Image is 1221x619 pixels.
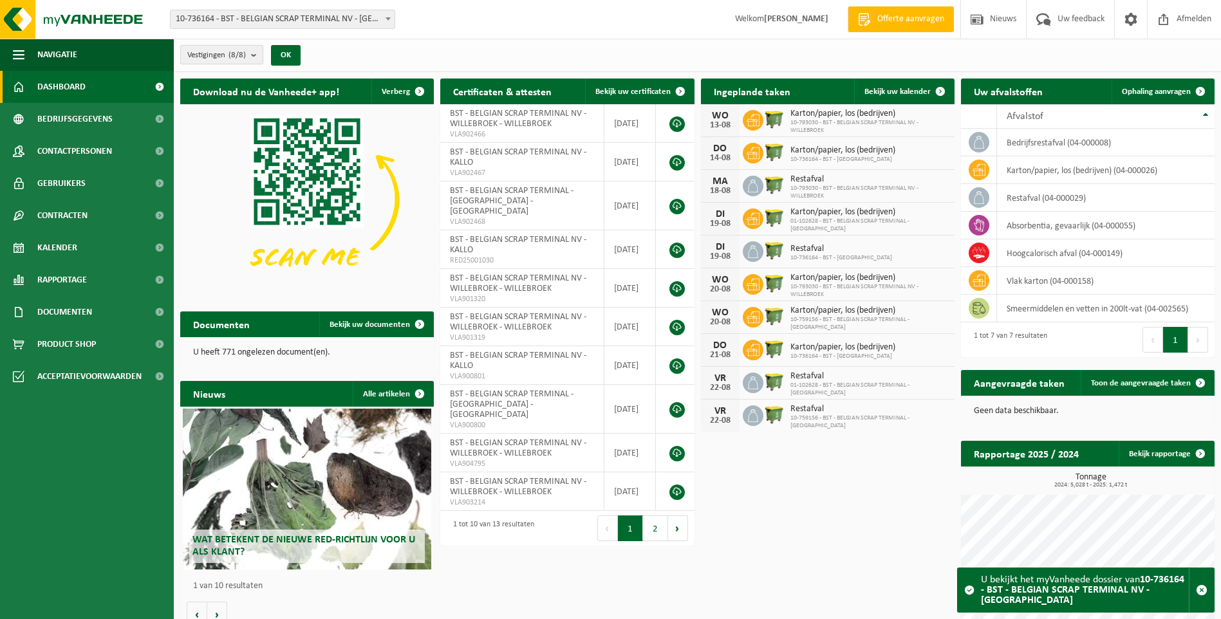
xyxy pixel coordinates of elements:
[330,320,410,329] span: Bekijk uw documenten
[180,79,352,104] h2: Download nu de Vanheede+ app!
[790,244,892,254] span: Restafval
[974,407,1202,416] p: Geen data beschikbaar.
[450,109,586,129] span: BST - BELGIAN SCRAP TERMINAL NV - WILLEBROEK - WILLEBROEK
[37,232,77,264] span: Kalender
[790,156,895,163] span: 10-736164 - BST - [GEOGRAPHIC_DATA]
[763,371,785,393] img: WB-1100-HPE-GN-51
[763,174,785,196] img: WB-1100-HPE-GN-50
[618,515,643,541] button: 1
[874,13,947,26] span: Offerte aanvragen
[790,342,895,353] span: Karton/papier, los (bedrijven)
[604,434,656,472] td: [DATE]
[707,406,733,416] div: VR
[707,373,733,383] div: VR
[37,71,86,103] span: Dashboard
[707,143,733,154] div: DO
[180,45,263,64] button: Vestigingen(8/8)
[707,285,733,294] div: 20-08
[37,167,86,199] span: Gebruikers
[997,212,1215,239] td: absorbentia, gevaarlijk (04-000055)
[604,230,656,269] td: [DATE]
[450,497,594,508] span: VLA903214
[707,318,733,327] div: 20-08
[440,79,564,104] h2: Certificaten & attesten
[790,174,948,185] span: Restafval
[371,79,433,104] button: Verberg
[763,239,785,261] img: WB-1100-HPE-GN-50
[450,477,586,497] span: BST - BELGIAN SCRAP TERMINAL NV - WILLEBROEK - WILLEBROEK
[597,515,618,541] button: Previous
[707,275,733,285] div: WO
[763,338,785,360] img: WB-1100-HPE-GN-50
[37,199,88,232] span: Contracten
[187,46,246,65] span: Vestigingen
[763,403,785,425] img: WB-1100-HPE-GN-50
[961,79,1056,104] h2: Uw afvalstoffen
[604,346,656,385] td: [DATE]
[967,482,1215,488] span: 2024: 5,028 t - 2025: 1,472 t
[790,353,895,360] span: 10-736164 - BST - [GEOGRAPHIC_DATA]
[707,111,733,121] div: WO
[382,88,410,96] span: Verberg
[585,79,693,104] a: Bekijk uw certificaten
[450,129,594,140] span: VLA902466
[604,472,656,511] td: [DATE]
[1112,79,1213,104] a: Ophaling aanvragen
[854,79,953,104] a: Bekijk uw kalender
[790,145,895,156] span: Karton/papier, los (bedrijven)
[981,575,1184,605] strong: 10-736164 - BST - BELGIAN SCRAP TERMINAL NV - [GEOGRAPHIC_DATA]
[604,181,656,230] td: [DATE]
[790,109,948,119] span: Karton/papier, los (bedrijven)
[790,306,948,316] span: Karton/papier, los (bedrijven)
[790,371,948,382] span: Restafval
[37,103,113,135] span: Bedrijfsgegevens
[701,79,803,104] h2: Ingeplande taken
[450,235,586,255] span: BST - BELGIAN SCRAP TERMINAL NV - KALLO
[790,273,948,283] span: Karton/papier, los (bedrijven)
[790,316,948,331] span: 10-759156 - BST - BELGIAN SCRAP TERMINAL - [GEOGRAPHIC_DATA]
[170,10,395,29] span: 10-736164 - BST - BELGIAN SCRAP TERMINAL NV - KALLO
[790,254,892,262] span: 10-736164 - BST - [GEOGRAPHIC_DATA]
[450,168,594,178] span: VLA902467
[37,135,112,167] span: Contactpersonen
[1142,327,1163,353] button: Previous
[604,104,656,143] td: [DATE]
[604,143,656,181] td: [DATE]
[450,371,594,382] span: VLA900801
[1188,327,1208,353] button: Next
[604,269,656,308] td: [DATE]
[353,381,433,407] a: Alle artikelen
[450,389,573,420] span: BST - BELGIAN SCRAP TERMINAL - [GEOGRAPHIC_DATA] - [GEOGRAPHIC_DATA]
[997,129,1215,156] td: bedrijfsrestafval (04-000008)
[707,252,733,261] div: 19-08
[450,420,594,430] span: VLA900800
[790,185,948,200] span: 10-793030 - BST - BELGIAN SCRAP TERMINAL NV - WILLEBROEK
[604,385,656,434] td: [DATE]
[763,305,785,327] img: WB-1100-HPE-GN-50
[193,348,421,357] p: U heeft 771 ongelezen document(en).
[707,219,733,228] div: 19-08
[707,340,733,351] div: DO
[450,186,573,216] span: BST - BELGIAN SCRAP TERMINAL - [GEOGRAPHIC_DATA] - [GEOGRAPHIC_DATA]
[790,283,948,299] span: 10-793030 - BST - BELGIAN SCRAP TERMINAL NV - WILLEBROEK
[1163,327,1188,353] button: 1
[763,207,785,228] img: WB-1100-HPE-GN-51
[1122,88,1191,96] span: Ophaling aanvragen
[450,255,594,266] span: RED25001030
[707,308,733,318] div: WO
[450,438,586,458] span: BST - BELGIAN SCRAP TERMINAL NV - WILLEBROEK - WILLEBROEK
[707,242,733,252] div: DI
[193,582,427,591] p: 1 van 10 resultaten
[319,311,433,337] a: Bekijk uw documenten
[864,88,931,96] span: Bekijk uw kalender
[997,267,1215,295] td: vlak karton (04-000158)
[447,514,534,542] div: 1 tot 10 van 13 resultaten
[790,217,948,233] span: 01-102628 - BST - BELGIAN SCRAP TERMINAL - [GEOGRAPHIC_DATA]
[707,383,733,393] div: 22-08
[1119,441,1213,467] a: Bekijk rapportage
[967,326,1047,354] div: 1 tot 7 van 7 resultaten
[763,141,785,163] img: WB-1100-HPE-GN-50
[450,333,594,343] span: VLA901319
[37,39,77,71] span: Navigatie
[707,187,733,196] div: 18-08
